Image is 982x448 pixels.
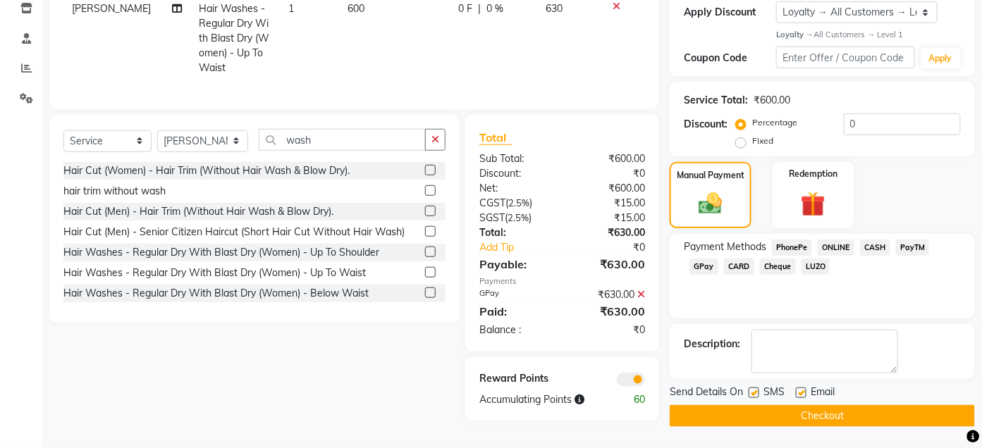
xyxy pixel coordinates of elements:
[563,196,656,211] div: ₹15.00
[684,239,766,254] span: Payment Methods
[469,240,578,255] a: Add Tip
[469,211,563,225] div: ( )
[684,93,748,108] div: Service Total:
[802,259,830,275] span: LUZO
[546,2,563,15] span: 630
[670,385,743,402] span: Send Details On
[469,303,563,320] div: Paid:
[563,151,656,166] div: ₹600.00
[563,166,656,181] div: ₹0
[684,337,740,351] div: Description:
[752,135,773,147] label: Fixed
[288,2,294,15] span: 1
[670,405,975,427] button: Checkout
[776,29,961,41] div: All Customers → Level 1
[458,1,472,16] span: 0 F
[63,204,333,219] div: Hair Cut (Men) - Hair Trim (Without Hair Wash & Blow Dry).
[563,181,656,196] div: ₹600.00
[684,5,776,20] div: Apply Discount
[760,259,796,275] span: Cheque
[563,323,656,337] div: ₹0
[469,151,563,166] div: Sub Total:
[63,245,379,260] div: Hair Washes - Regular Dry With Blast Dry (Women) - Up To Shoulder
[259,129,426,151] input: Search or Scan
[63,184,166,199] div: hair trim without wash
[563,287,656,302] div: ₹630.00
[200,2,270,74] span: Hair Washes - Regular Dry With Blast Dry (Women) - Up To Waist
[479,275,645,287] div: Payments
[63,163,350,178] div: Hair Cut (Women) - Hair Trim (Without Hair Wash & Blow Dry).
[609,392,656,407] div: 60
[508,197,529,209] span: 2.5%
[684,51,776,66] div: Coupon Code
[469,371,563,387] div: Reward Points
[563,211,656,225] div: ₹15.00
[921,48,961,69] button: Apply
[63,286,369,301] div: Hair Washes - Regular Dry With Blast Dry (Women) - Below Waist
[469,323,563,337] div: Balance :
[684,117,728,132] div: Discount:
[469,196,563,211] div: ( )
[63,225,405,239] div: Hair Cut (Men) - Senior Citizen Haircut (Short Hair Cut Without Hair Wash)
[776,46,914,68] input: Enter Offer / Coupon Code
[772,239,812,256] span: PhonePe
[563,303,656,320] div: ₹630.00
[677,169,744,182] label: Manual Payment
[72,2,151,15] span: [PERSON_NAME]
[763,385,785,402] span: SMS
[752,116,797,129] label: Percentage
[348,2,364,15] span: 600
[689,259,718,275] span: GPay
[818,239,854,256] span: ONLINE
[789,168,837,180] label: Redemption
[478,1,481,16] span: |
[479,197,505,209] span: CGST
[811,385,835,402] span: Email
[578,240,656,255] div: ₹0
[896,239,930,256] span: PayTM
[486,1,503,16] span: 0 %
[508,212,529,223] span: 2.5%
[469,287,563,302] div: GPay
[469,225,563,240] div: Total:
[793,189,833,219] img: _gift.svg
[754,93,790,108] div: ₹600.00
[469,392,609,407] div: Accumulating Points
[479,130,512,145] span: Total
[692,190,730,217] img: _cash.svg
[563,256,656,273] div: ₹630.00
[860,239,890,256] span: CASH
[469,181,563,196] div: Net:
[563,225,656,240] div: ₹630.00
[63,266,366,280] div: Hair Washes - Regular Dry With Blast Dry (Women) - Up To Waist
[724,259,754,275] span: CARD
[469,256,563,273] div: Payable:
[469,166,563,181] div: Discount:
[479,211,505,224] span: SGST
[776,30,814,39] strong: Loyalty →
